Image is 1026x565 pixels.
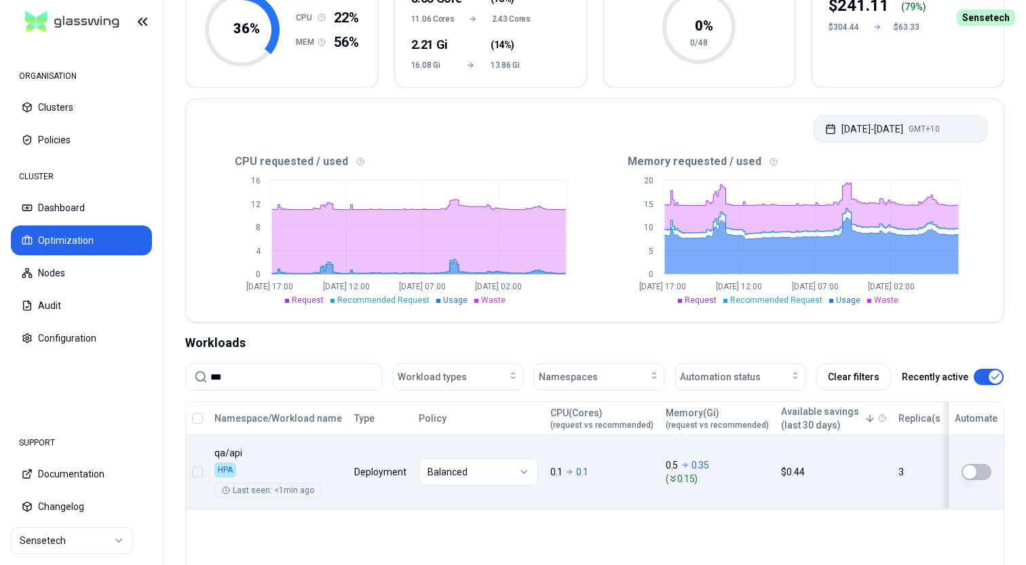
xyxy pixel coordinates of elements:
tspan: 12 [251,200,261,209]
tspan: [DATE] 02:00 [868,282,915,291]
tspan: 0 [648,270,653,279]
tspan: 15 [643,200,653,209]
button: Namespace/Workload name [214,405,342,432]
div: Policy [419,412,538,425]
tspan: 20 [643,176,653,185]
tspan: 0 [256,270,261,279]
span: Recommended Request [730,295,822,305]
div: Memory(Gi) [666,406,769,431]
div: CPU requested / used [202,153,595,170]
tspan: [DATE] 12:00 [323,282,370,291]
span: Request [292,295,324,305]
tspan: 0 % [695,18,713,34]
button: Workload types [393,363,523,390]
span: 14% [494,38,512,52]
button: Type [354,405,375,432]
div: Deployment [354,465,406,479]
div: Last seen: <1min ago [222,485,314,496]
div: $304.44 [829,22,861,33]
p: 0.1 [576,465,588,479]
span: Recommended Request [337,295,430,305]
img: GlassWing [20,6,125,38]
span: ( 0.15 ) [666,472,769,486]
button: Audit [11,291,152,321]
button: Dashboard [11,193,152,223]
p: 0.35 [691,458,709,472]
div: 2.21 Gi [411,35,451,54]
span: Waste [481,295,506,305]
p: api [214,446,342,460]
button: Clear filters [816,363,891,390]
div: HPA is enabled on CPU, only memory will be optimised. [214,462,236,477]
tspan: 0/48 [690,38,708,48]
button: Nodes [11,258,152,288]
button: Optimization [11,225,152,255]
div: 3 [898,465,944,479]
tspan: [DATE] 17:00 [246,282,293,291]
button: Available savings(last 30 days) [781,405,875,432]
tspan: 5 [648,247,653,256]
span: 22% [334,8,359,27]
span: (request vs recommended) [666,420,769,431]
button: Replica(s) [898,405,944,432]
tspan: [DATE] 02:00 [475,282,522,291]
span: Sensetech [957,10,1015,26]
h1: MEM [296,37,318,48]
button: [DATE]-[DATE]GMT+10 [814,115,987,143]
div: SUPPORT [11,429,152,456]
label: Recently active [902,372,968,382]
div: $0.44 [781,465,886,479]
span: 16.08 Gi [411,60,451,71]
span: GMT+10 [909,124,940,134]
tspan: [DATE] 12:00 [715,282,762,291]
tspan: 36 % [233,20,260,37]
div: Workloads [185,333,1004,352]
button: Documentation [11,459,152,489]
div: Memory requested / used [595,153,988,170]
div: CLUSTER [11,163,152,190]
span: Automation status [680,370,761,384]
span: 11.06 Cores [411,14,455,24]
span: 13.86 Gi [491,60,531,71]
button: Memory(Gi)(request vs recommended) [666,405,769,432]
div: $63.33 [894,22,926,33]
tspan: [DATE] 07:00 [791,282,838,291]
span: 56% [334,33,359,52]
tspan: [DATE] 07:00 [399,282,446,291]
p: 0.1 [550,465,563,479]
tspan: [DATE] 17:00 [639,282,686,291]
tspan: 16 [251,176,261,185]
button: Configuration [11,323,152,353]
button: Clusters [11,92,152,122]
span: Waste [874,295,898,305]
button: Automation status [675,363,805,390]
span: ( ) [491,38,514,52]
span: Usage [443,295,468,305]
div: ORGANISATION [11,62,152,90]
span: Usage [836,295,860,305]
div: CPU(Cores) [550,406,653,431]
button: Policies [11,125,152,155]
h1: CPU [296,12,318,23]
button: Namespaces [534,363,664,390]
span: Namespaces [539,370,598,384]
tspan: 8 [256,223,261,232]
tspan: 4 [256,247,261,256]
button: CPU(Cores)(request vs recommended) [550,405,653,432]
div: Automate [955,412,997,425]
span: Request [685,295,717,305]
span: 2.43 Cores [492,14,531,24]
tspan: 10 [643,223,653,232]
button: HPA is enabled on CPU, only the other resource will be optimised. [962,464,991,480]
p: 0.5 [666,458,678,472]
span: (request vs recommended) [550,420,653,431]
span: Workload types [398,370,467,384]
button: Changelog [11,492,152,522]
